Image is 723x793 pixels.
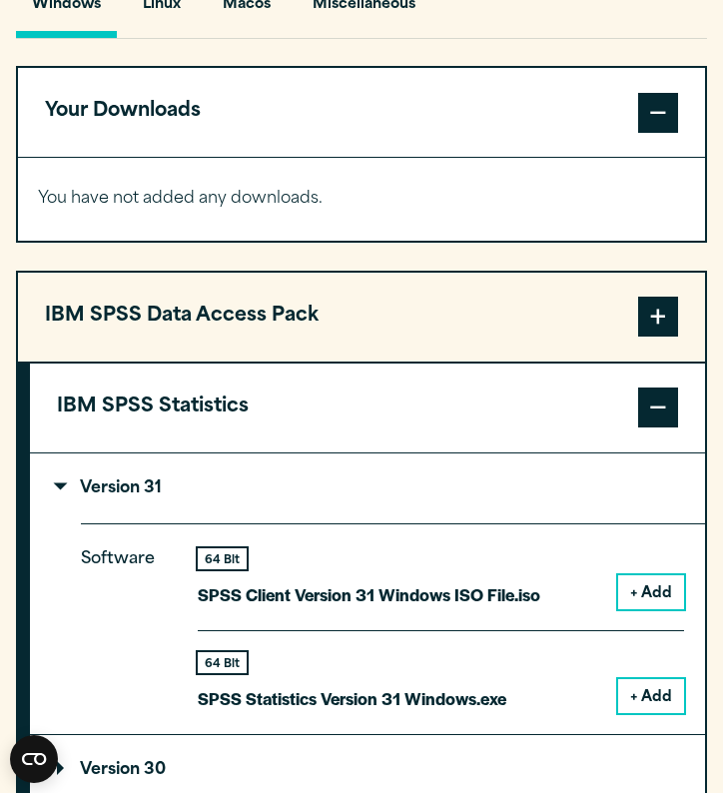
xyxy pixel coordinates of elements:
button: IBM SPSS Data Access Pack [18,273,705,362]
p: You have not added any downloads. [38,185,685,214]
button: Open CMP widget [10,735,58,783]
button: Your Downloads [18,68,705,157]
div: 64 Bit [198,548,247,569]
p: SPSS Statistics Version 31 Windows.exe [198,684,506,713]
button: + Add [618,679,684,713]
button: + Add [618,575,684,609]
summary: Version 31 [30,453,705,523]
div: Your Downloads [18,157,705,241]
p: SPSS Client Version 31 Windows ISO File.iso [198,580,540,609]
p: Software [81,545,171,696]
button: IBM SPSS Statistics [30,364,705,452]
div: 64 Bit [198,652,247,673]
p: Version 31 [57,480,162,496]
p: Version 30 [57,762,166,778]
